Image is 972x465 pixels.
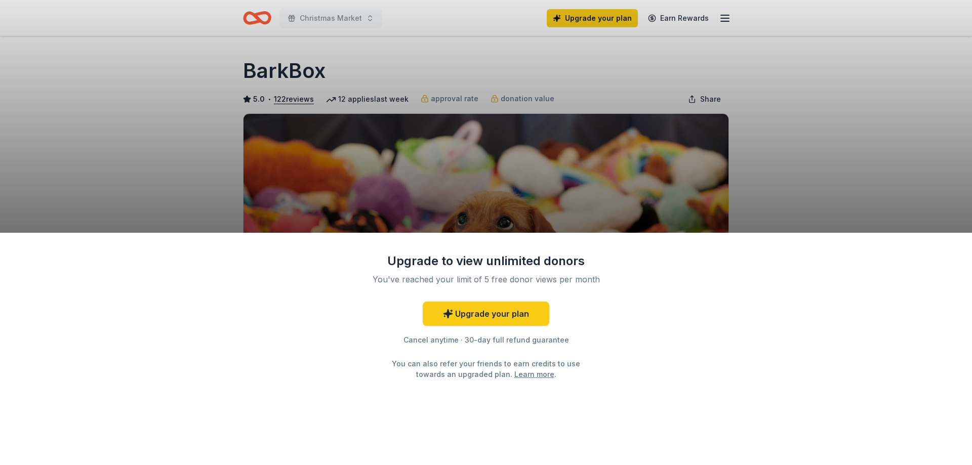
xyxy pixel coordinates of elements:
div: You can also refer your friends to earn credits to use towards an upgraded plan. . [383,358,589,379]
div: Upgrade to view unlimited donors [354,253,618,269]
div: You've reached your limit of 5 free donor views per month [367,273,605,285]
a: Learn more [514,369,554,379]
a: Upgrade your plan [423,302,549,326]
div: Cancel anytime · 30-day full refund guarantee [354,334,618,346]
